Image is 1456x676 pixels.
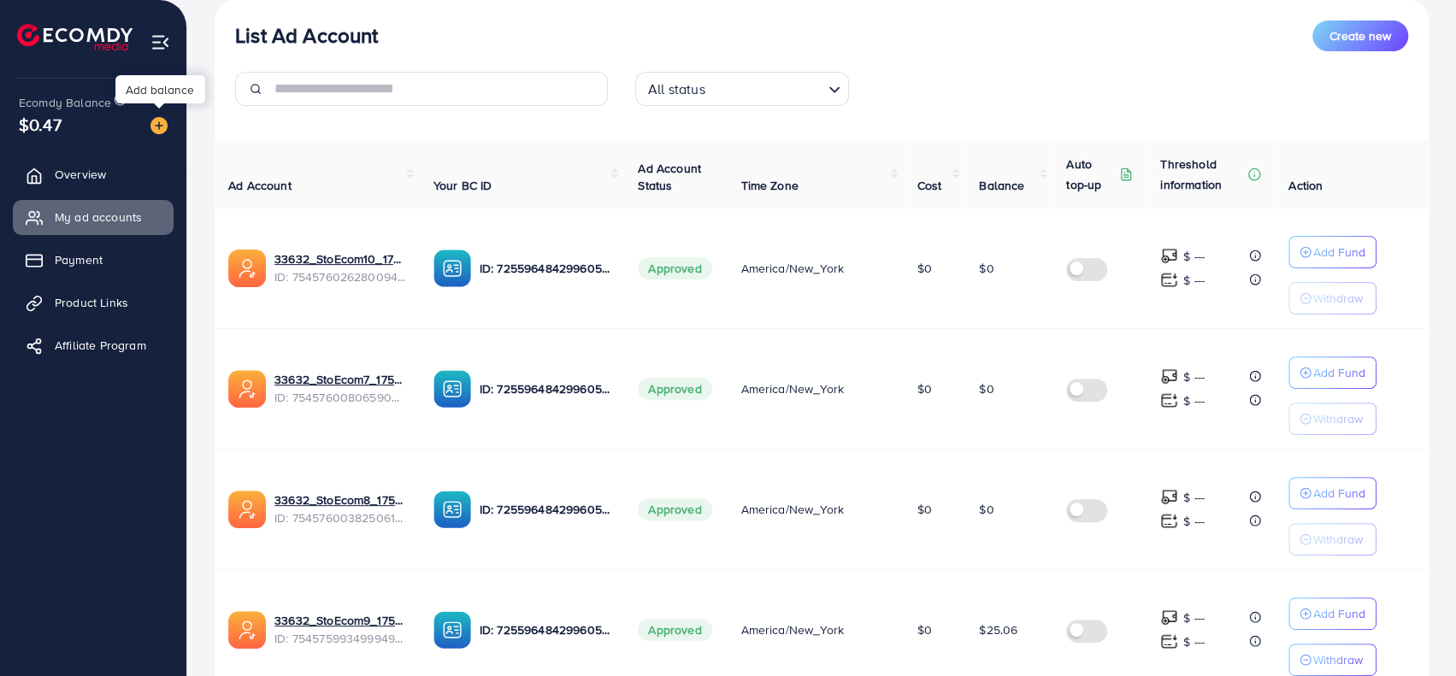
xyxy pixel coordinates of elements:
p: Withdraw [1313,529,1363,550]
p: $ --- [1183,632,1205,652]
span: Cost [917,177,942,194]
input: Search for option [710,73,822,102]
img: top-up amount [1160,391,1178,409]
button: Withdraw [1288,282,1376,314]
p: Add Fund [1313,483,1365,503]
a: Overview [13,157,174,191]
span: ID: 7545759934999494663 [274,630,406,647]
span: $0 [917,260,932,277]
p: Auto top-up [1066,154,1116,195]
h3: List Ad Account [235,23,378,48]
img: top-up amount [1160,488,1178,506]
span: Your BC ID [433,177,492,194]
a: 33632_StoEcom8_1756884241053 [274,491,406,508]
span: $0 [917,621,932,638]
a: 33632_StoEcom9_1756884281946 [274,612,406,629]
img: top-up amount [1160,608,1178,626]
p: Threshold information [1160,154,1244,195]
p: $ --- [1183,608,1205,628]
span: Product Links [55,294,128,311]
a: 33632_StoEcom10_1756884312947 [274,250,406,267]
span: Approved [638,619,711,641]
p: ID: 7255964842996056065 [480,499,611,520]
p: Add Fund [1313,603,1365,624]
span: $0 [979,380,993,397]
img: ic-ba-acc.ded83a64.svg [433,491,471,528]
img: logo [17,24,133,50]
span: Payment [55,251,103,268]
div: <span class='underline'>33632_StoEcom10_1756884312947</span></br>7545760262800949256 [274,250,406,285]
p: ID: 7255964842996056065 [480,258,611,279]
span: ID: 7545760080659005456 [274,389,406,406]
div: <span class='underline'>33632_StoEcom8_1756884241053</span></br>7545760038250610705 [274,491,406,526]
span: America/New_York [740,621,844,638]
img: ic-ba-acc.ded83a64.svg [433,250,471,287]
img: ic-ads-acc.e4c84228.svg [228,491,266,528]
button: Withdraw [1288,523,1376,555]
span: ID: 7545760038250610705 [274,509,406,526]
p: Add Fund [1313,242,1365,262]
p: $ --- [1183,511,1205,532]
img: ic-ads-acc.e4c84228.svg [228,250,266,287]
img: ic-ba-acc.ded83a64.svg [433,370,471,408]
p: ID: 7255964842996056065 [480,379,611,399]
img: menu [150,32,170,52]
span: Approved [638,257,711,279]
div: <span class='underline'>33632_StoEcom9_1756884281946</span></br>7545759934999494663 [274,612,406,647]
img: ic-ads-acc.e4c84228.svg [228,611,266,649]
div: Add balance [115,75,205,103]
p: $ --- [1183,246,1205,267]
a: Affiliate Program [13,328,174,362]
span: Balance [979,177,1024,194]
img: top-up amount [1160,271,1178,289]
p: $ --- [1183,487,1205,508]
span: Ad Account Status [638,160,701,194]
div: Search for option [635,72,849,106]
span: Action [1288,177,1323,194]
button: Add Fund [1288,236,1376,268]
p: Withdraw [1313,650,1363,670]
span: Ad Account [228,177,292,194]
img: ic-ba-acc.ded83a64.svg [433,611,471,649]
span: My ad accounts [55,209,142,226]
p: Withdraw [1313,409,1363,429]
p: Add Fund [1313,362,1365,383]
img: top-up amount [1160,512,1178,530]
button: Withdraw [1288,403,1376,435]
span: $0 [979,260,993,277]
button: Add Fund [1288,356,1376,389]
span: Create new [1329,27,1391,44]
p: Withdraw [1313,288,1363,309]
a: 33632_StoEcom7_1756884208465 [274,371,406,388]
span: America/New_York [740,501,844,518]
img: top-up amount [1160,247,1178,265]
span: $25.06 [979,621,1017,638]
span: Time Zone [740,177,798,194]
button: Add Fund [1288,597,1376,630]
span: Ecomdy Balance [19,94,111,111]
span: Overview [55,166,106,183]
span: All status [645,77,709,102]
span: Affiliate Program [55,337,146,354]
img: top-up amount [1160,367,1178,385]
a: Product Links [13,285,174,320]
img: top-up amount [1160,632,1178,650]
span: $0 [917,380,932,397]
iframe: Chat [1383,599,1443,663]
span: America/New_York [740,260,844,277]
span: $0 [917,501,932,518]
span: ID: 7545760262800949256 [274,268,406,285]
img: image [150,117,168,134]
span: $0.47 [19,112,62,137]
button: Add Fund [1288,477,1376,509]
span: Approved [638,378,711,400]
img: ic-ads-acc.e4c84228.svg [228,370,266,408]
button: Create new [1312,21,1408,51]
span: America/New_York [740,380,844,397]
span: Approved [638,498,711,520]
a: Payment [13,243,174,277]
a: My ad accounts [13,200,174,234]
span: $0 [979,501,993,518]
p: $ --- [1183,270,1205,291]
